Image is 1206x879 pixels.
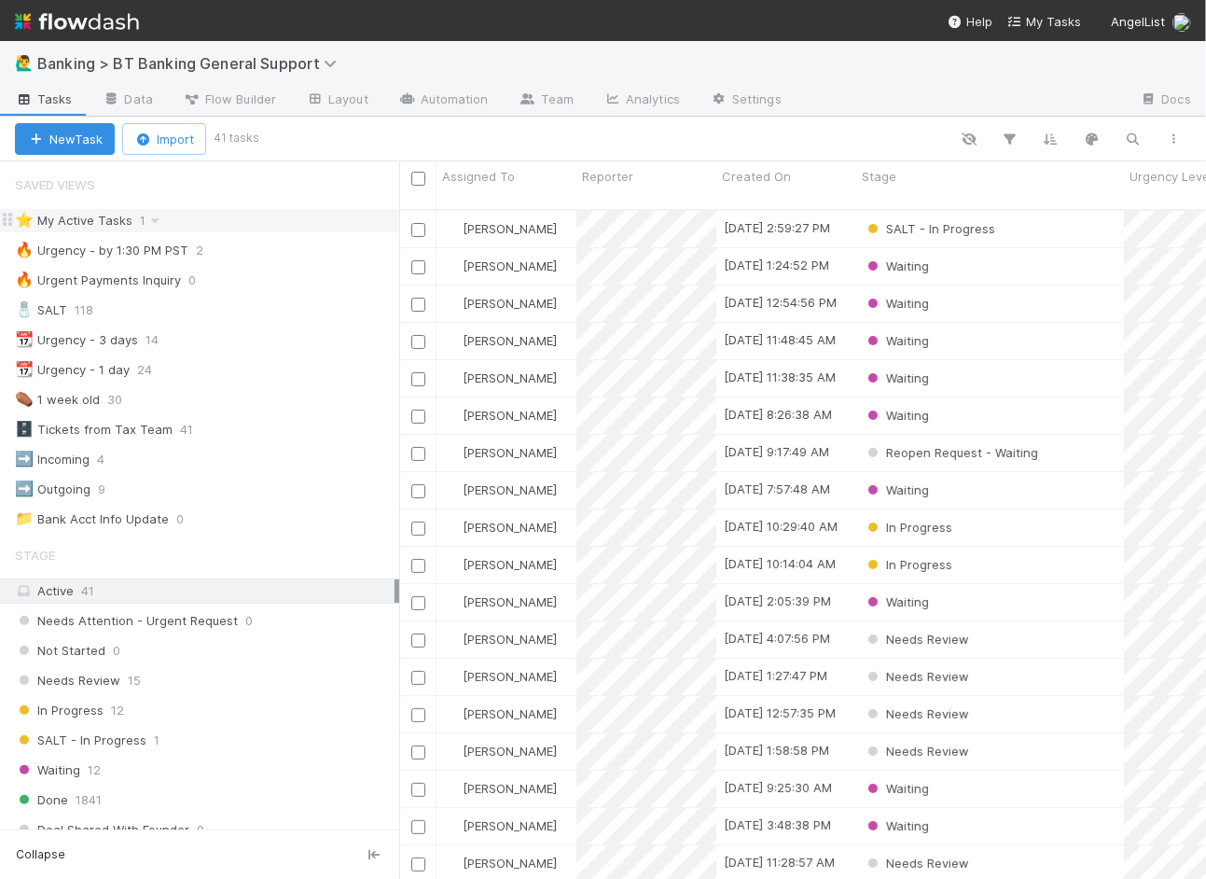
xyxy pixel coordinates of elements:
[411,410,425,424] input: Toggle Row Selected
[445,482,460,497] img: avatar_3ada3d7a-7184-472b-a6ff-1830e1bb1afd.png
[444,816,557,835] div: [PERSON_NAME]
[724,480,830,498] div: [DATE] 7:57:48 AM
[411,746,425,760] input: Toggle Row Selected
[444,369,557,387] div: [PERSON_NAME]
[504,86,589,116] a: Team
[411,820,425,834] input: Toggle Row Selected
[15,788,68,812] span: Done
[444,294,557,313] div: [PERSON_NAME]
[15,729,146,752] span: SALT - In Progress
[15,209,132,232] div: My Active Tasks
[15,451,34,467] span: ➡️
[864,481,929,499] div: Waiting
[445,333,460,348] img: avatar_3ada3d7a-7184-472b-a6ff-1830e1bb1afd.png
[188,269,215,292] span: 0
[444,779,557,798] div: [PERSON_NAME]
[444,667,557,686] div: [PERSON_NAME]
[214,130,259,146] small: 41 tasks
[15,388,100,412] div: 1 week old
[15,478,90,501] div: Outgoing
[15,90,73,108] span: Tasks
[444,854,557,872] div: [PERSON_NAME]
[864,221,995,236] span: SALT - In Progress
[15,272,34,287] span: 🔥
[722,167,791,186] span: Created On
[864,816,929,835] div: Waiting
[864,705,969,723] div: Needs Review
[196,239,222,262] span: 2
[88,759,101,782] span: 12
[411,260,425,274] input: Toggle Row Selected
[463,632,557,647] span: [PERSON_NAME]
[146,328,177,352] span: 14
[864,219,995,238] div: SALT - In Progress
[411,559,425,573] input: Toggle Row Selected
[582,167,633,186] span: Reporter
[98,478,124,501] span: 9
[15,481,34,496] span: ➡️
[445,296,460,311] img: avatar_3ada3d7a-7184-472b-a6ff-1830e1bb1afd.png
[1125,86,1206,116] a: Docs
[864,443,1038,462] div: Reopen Request - Waiting
[128,669,141,692] span: 15
[15,609,238,633] span: Needs Attention - Urgent Request
[15,448,90,471] div: Incoming
[864,296,929,311] span: Waiting
[444,555,557,574] div: [PERSON_NAME]
[864,706,969,721] span: Needs Review
[88,86,168,116] a: Data
[291,86,383,116] a: Layout
[15,301,34,317] span: 🧂
[411,522,425,536] input: Toggle Row Selected
[15,269,181,292] div: Urgent Payments Inquiry
[444,219,557,238] div: [PERSON_NAME]
[724,368,836,386] div: [DATE] 11:38:35 AM
[445,408,460,423] img: avatar_3ada3d7a-7184-472b-a6ff-1830e1bb1afd.png
[864,408,929,423] span: Waiting
[724,256,829,274] div: [DATE] 1:24:52 PM
[15,55,34,71] span: 🙋‍♂️
[15,639,105,663] span: Not Started
[724,778,832,797] div: [DATE] 9:25:30 AM
[75,299,112,322] span: 118
[444,481,557,499] div: [PERSON_NAME]
[864,370,929,385] span: Waiting
[15,361,34,377] span: 📆
[411,783,425,797] input: Toggle Row Selected
[864,257,929,275] div: Waiting
[724,293,837,312] div: [DATE] 12:54:56 PM
[15,331,34,347] span: 📆
[15,579,395,603] div: Active
[864,744,969,759] span: Needs Review
[411,172,425,186] input: Toggle All Rows Selected
[724,517,838,536] div: [DATE] 10:29:40 AM
[864,333,929,348] span: Waiting
[862,167,896,186] span: Stage
[137,358,171,382] span: 24
[724,816,831,834] div: [DATE] 3:48:38 PM
[1007,14,1081,29] span: My Tasks
[445,706,460,721] img: avatar_3ada3d7a-7184-472b-a6ff-1830e1bb1afd.png
[445,221,460,236] img: avatar_3ada3d7a-7184-472b-a6ff-1830e1bb1afd.png
[444,518,557,537] div: [PERSON_NAME]
[15,166,95,203] span: Saved Views
[724,592,831,610] div: [DATE] 2:05:39 PM
[411,484,425,498] input: Toggle Row Selected
[15,391,34,407] span: ⚰️
[864,667,969,686] div: Needs Review
[15,299,67,322] div: SALT
[444,593,557,611] div: [PERSON_NAME]
[444,331,557,350] div: [PERSON_NAME]
[864,294,929,313] div: Waiting
[15,358,130,382] div: Urgency - 1 day
[107,388,141,412] span: 30
[463,333,557,348] span: [PERSON_NAME]
[444,257,557,275] div: [PERSON_NAME]
[864,593,929,611] div: Waiting
[411,671,425,685] input: Toggle Row Selected
[463,818,557,833] span: [PERSON_NAME]
[724,442,829,461] div: [DATE] 9:17:49 AM
[864,779,929,798] div: Waiting
[15,6,139,37] img: logo-inverted-e16ddd16eac7371096b0.svg
[864,520,952,535] span: In Progress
